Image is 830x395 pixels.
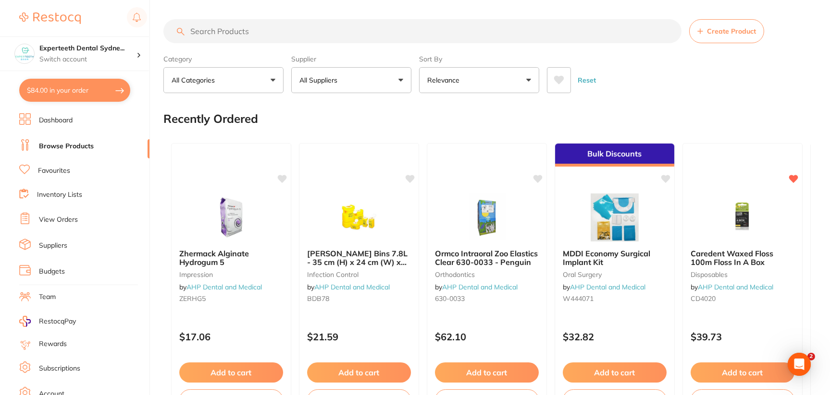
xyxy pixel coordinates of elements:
[563,283,645,291] span: by
[19,7,81,29] a: Restocq Logo
[328,193,390,241] img: BD Sharps Bins 7.8L - 35 cm (H) x 24 cm (W) x 14 cm (D
[172,75,219,85] p: All Categories
[691,271,794,278] small: disposables
[186,283,262,291] a: AHP Dental and Medical
[689,19,764,43] button: Create Product
[307,362,411,383] button: Add to cart
[19,316,31,327] img: RestocqPay
[435,271,539,278] small: orthodontics
[39,215,78,225] a: View Orders
[39,317,76,326] span: RestocqPay
[698,283,773,291] a: AHP Dental and Medical
[435,331,539,342] p: $62.10
[19,316,76,327] a: RestocqPay
[563,295,667,302] small: W444071
[807,353,815,360] span: 2
[19,79,130,102] button: $84.00 in your order
[163,67,284,93] button: All Categories
[307,271,411,278] small: infection control
[583,193,646,241] img: MDDI Economy Surgical Implant Kit
[570,283,645,291] a: AHP Dental and Medical
[307,295,411,302] small: BDB78
[299,75,341,85] p: All Suppliers
[435,295,539,302] small: 630-0033
[19,12,81,24] img: Restocq Logo
[691,283,773,291] span: by
[179,283,262,291] span: by
[39,267,65,276] a: Budgets
[563,249,667,267] b: MDDI Economy Surgical Implant Kit
[179,362,283,383] button: Add to cart
[179,271,283,278] small: impression
[291,55,411,63] label: Supplier
[39,142,94,151] a: Browse Products
[39,55,136,64] p: Switch account
[563,331,667,342] p: $32.82
[563,362,667,383] button: Add to cart
[435,283,518,291] span: by
[691,362,794,383] button: Add to cart
[419,55,539,63] label: Sort By
[39,241,67,251] a: Suppliers
[39,292,56,302] a: Team
[691,295,794,302] small: CD4020
[37,190,82,200] a: Inventory Lists
[435,362,539,383] button: Add to cart
[163,55,284,63] label: Category
[788,353,811,376] div: Open Intercom Messenger
[435,249,539,267] b: Ormco Intraoral Zoo Elastics Clear 630-0033 - Penguin
[163,112,258,126] h2: Recently Ordered
[427,75,463,85] p: Relevance
[563,271,667,278] small: oral surgery
[575,67,599,93] button: Reset
[555,144,674,167] div: Bulk Discounts
[15,44,34,63] img: Experteeth Dental Sydney CBD
[179,331,283,342] p: $17.06
[314,283,390,291] a: AHP Dental and Medical
[442,283,518,291] a: AHP Dental and Medical
[707,27,756,35] span: Create Product
[691,331,794,342] p: $39.73
[200,193,262,241] img: Zhermack Alginate Hydrogum 5
[456,193,518,241] img: Ormco Intraoral Zoo Elastics Clear 630-0033 - Penguin
[291,67,411,93] button: All Suppliers
[39,364,80,373] a: Subscriptions
[419,67,539,93] button: Relevance
[307,249,411,267] b: BD Sharps Bins 7.8L - 35 cm (H) x 24 cm (W) x 14 cm (D
[39,116,73,125] a: Dashboard
[39,339,67,349] a: Rewards
[163,19,681,43] input: Search Products
[39,44,136,53] h4: Experteeth Dental Sydney CBD
[307,331,411,342] p: $21.59
[38,166,70,176] a: Favourites
[179,249,283,267] b: Zhermack Alginate Hydrogum 5
[691,249,794,267] b: Caredent Waxed Floss 100m Floss In A Box
[179,295,283,302] small: ZERHG5
[307,283,390,291] span: by
[711,193,774,241] img: Caredent Waxed Floss 100m Floss In A Box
